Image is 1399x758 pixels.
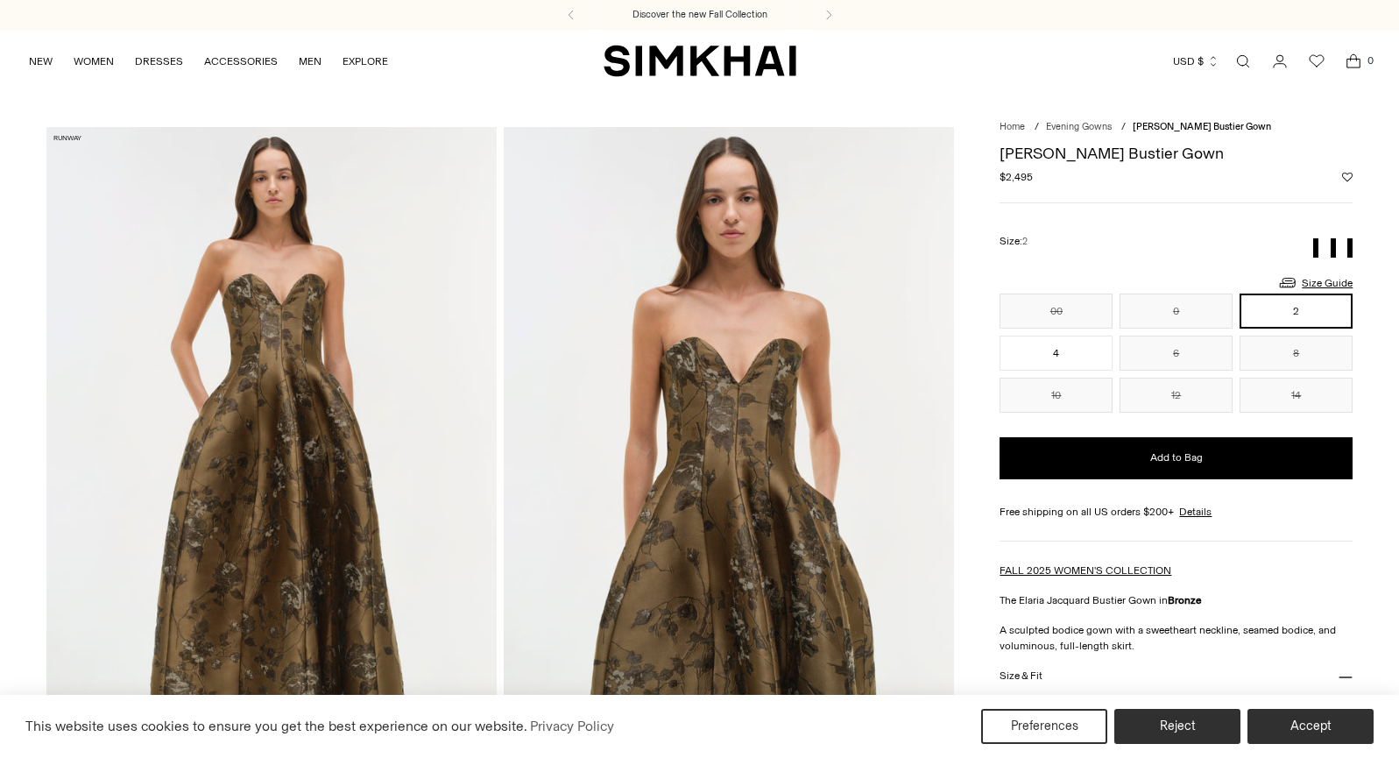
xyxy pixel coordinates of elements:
span: This website uses cookies to ensure you get the best experience on our website. [25,718,527,734]
a: Home [1000,121,1025,132]
button: 4 [1000,336,1113,371]
span: [PERSON_NAME] Bustier Gown [1133,121,1271,132]
a: MEN [299,42,321,81]
button: 8 [1240,336,1353,371]
a: NEW [29,42,53,81]
div: / [1035,120,1039,135]
h3: Size & Fit [1000,670,1042,682]
p: The Elaria Jacquard Bustier Gown in [1000,592,1353,608]
button: Add to Wishlist [1342,172,1353,182]
a: Open cart modal [1336,44,1371,79]
label: Size: [1000,233,1028,250]
a: Go to the account page [1262,44,1297,79]
div: / [1121,120,1126,135]
a: Open search modal [1226,44,1261,79]
h1: [PERSON_NAME] Bustier Gown [1000,145,1353,161]
a: Evening Gowns [1046,121,1112,132]
a: Privacy Policy (opens in a new tab) [527,713,617,740]
button: 12 [1120,378,1233,413]
button: 6 [1120,336,1233,371]
a: Discover the new Fall Collection [632,8,767,22]
div: Free shipping on all US orders $200+ [1000,504,1353,520]
a: DRESSES [135,42,183,81]
a: WOMEN [74,42,114,81]
a: EXPLORE [343,42,388,81]
strong: Bronze [1168,594,1202,606]
button: Reject [1114,709,1240,744]
button: Accept [1247,709,1374,744]
button: 10 [1000,378,1113,413]
button: Size & Fit [1000,654,1353,698]
p: A sculpted bodice gown with a sweetheart neckline, seamed bodice, and voluminous, full-length skirt. [1000,622,1353,654]
a: FALL 2025 WOMEN'S COLLECTION [1000,564,1171,577]
a: Details [1179,504,1212,520]
a: Size Guide [1277,272,1353,294]
button: 00 [1000,294,1113,329]
span: Add to Bag [1150,450,1203,465]
span: 0 [1362,53,1378,68]
button: Add to Bag [1000,437,1353,479]
nav: breadcrumbs [1000,120,1353,135]
a: Wishlist [1299,44,1334,79]
button: Preferences [981,709,1107,744]
a: ACCESSORIES [204,42,278,81]
button: 0 [1120,294,1233,329]
span: 2 [1022,236,1028,247]
button: USD $ [1173,42,1219,81]
button: 14 [1240,378,1353,413]
a: SIMKHAI [604,44,796,78]
span: $2,495 [1000,169,1033,185]
button: 2 [1240,294,1353,329]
